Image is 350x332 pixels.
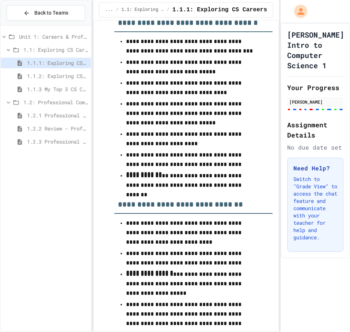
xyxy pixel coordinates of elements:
span: / [167,7,170,13]
span: Back to Teams [34,9,68,17]
span: 1.1: Exploring CS Careers [122,7,164,13]
span: 1.1: Exploring CS Careers [23,46,88,54]
span: ... [105,7,113,13]
span: 1.2.2 Review - Professional Communication [27,125,88,132]
button: Back to Teams [7,5,85,21]
div: [PERSON_NAME] [289,99,341,105]
span: 1.1.1: Exploring CS Careers [172,5,267,14]
span: 1.2.1 Professional Communication [27,112,88,119]
div: No due date set [287,143,343,152]
span: / [116,7,118,13]
h2: Your Progress [287,82,343,93]
p: Switch to "Grade View" to access the chat feature and communicate with your teacher for help and ... [293,175,337,241]
span: 1.2: Professional Communication [23,99,88,106]
h1: [PERSON_NAME] Intro to Computer Science 1 [287,30,344,70]
span: 1.1.3 My Top 3 CS Careers! [27,85,88,93]
span: 1.2.3 Professional Communication Challenge [27,138,88,146]
div: My Account [286,3,309,20]
h3: Need Help? [293,164,337,173]
span: 1.1.2: Exploring CS Careers - Review [27,72,88,80]
span: Unit 1: Careers & Professionalism [19,33,88,40]
h2: Assignment Details [287,120,343,140]
span: 1.1.1: Exploring CS Careers [27,59,88,67]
